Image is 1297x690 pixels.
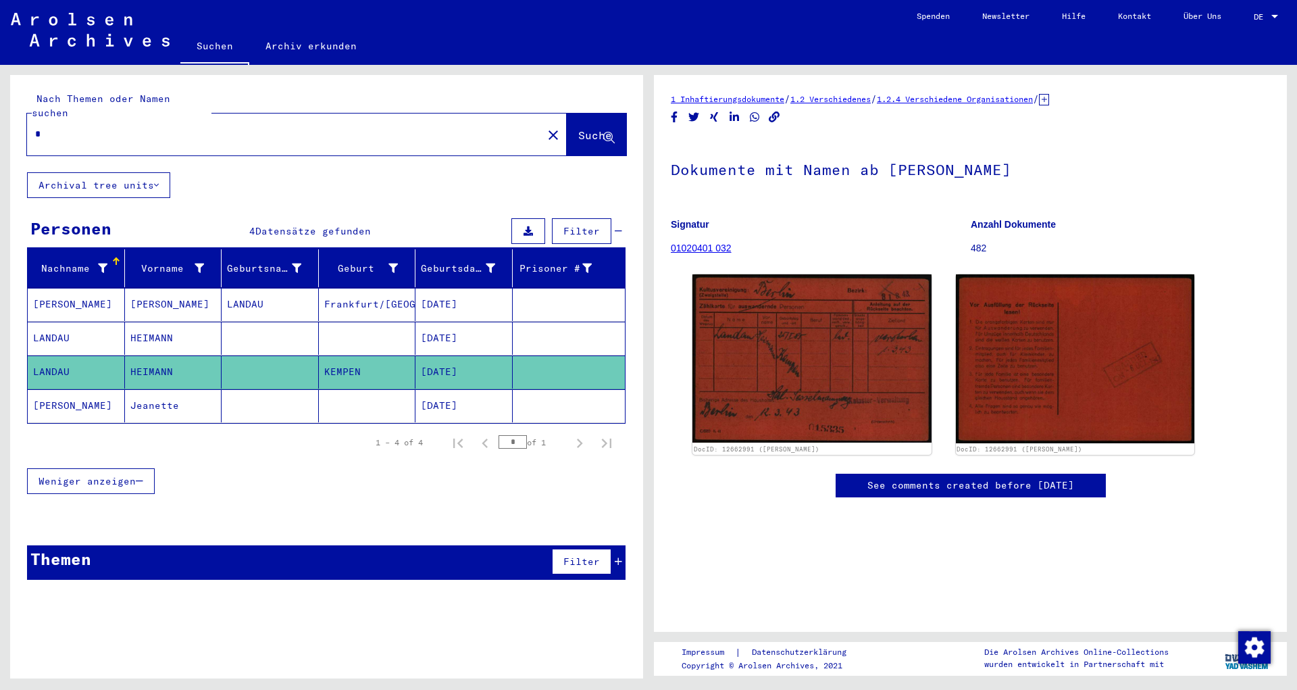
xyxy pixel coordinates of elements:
button: Share on Xing [707,109,721,126]
button: Last page [593,429,620,456]
a: DocID: 12662991 ([PERSON_NAME]) [957,445,1082,453]
div: Geburt‏ [324,257,415,279]
a: 01020401 032 [671,243,732,253]
div: Nachname [33,262,107,276]
button: Share on WhatsApp [748,109,762,126]
span: Filter [563,556,600,568]
div: Nachname [33,257,124,279]
a: See comments created before [DATE] [867,478,1074,493]
div: Themen [30,547,91,571]
mat-cell: KEMPEN [319,355,416,389]
span: / [871,93,877,105]
mat-cell: HEIMANN [125,322,222,355]
mat-cell: LANDAU [222,288,319,321]
mat-header-cell: Geburtsdatum [415,249,513,287]
img: Zustimmung ändern [1238,631,1271,664]
span: DE [1254,12,1269,22]
mat-header-cell: Vorname [125,249,222,287]
img: 002.jpg [956,274,1195,443]
span: Suche [578,128,612,142]
mat-cell: [DATE] [415,389,513,422]
button: Share on LinkedIn [728,109,742,126]
button: Filter [552,549,611,574]
a: 1.2 Verschiedenes [790,94,871,104]
span: / [1033,93,1039,105]
button: Clear [540,121,567,148]
div: Geburtsname [227,262,301,276]
p: 482 [971,241,1270,255]
button: Filter [552,218,611,244]
div: Geburtsdatum [421,262,495,276]
span: 4 [249,225,255,237]
mat-cell: Frankfurt/[GEOGRAPHIC_DATA] [319,288,416,321]
p: wurden entwickelt in Partnerschaft mit [984,658,1169,670]
div: Prisoner # [518,257,609,279]
mat-header-cell: Geburtsname [222,249,319,287]
button: Copy link [767,109,782,126]
button: First page [444,429,472,456]
div: Geburt‏ [324,262,399,276]
img: yv_logo.png [1222,641,1273,675]
mat-cell: LANDAU [28,355,125,389]
mat-cell: HEIMANN [125,355,222,389]
a: DocID: 12662991 ([PERSON_NAME]) [694,445,819,453]
button: Suche [567,114,626,155]
span: Filter [563,225,600,237]
mat-cell: [DATE] [415,288,513,321]
span: Weniger anzeigen [39,475,136,487]
div: Personen [30,216,111,241]
mat-cell: [DATE] [415,355,513,389]
mat-header-cell: Prisoner # [513,249,626,287]
mat-cell: [PERSON_NAME] [125,288,222,321]
a: Impressum [682,645,735,660]
button: Next page [566,429,593,456]
a: 1.2.4 Verschiedene Organisationen [877,94,1033,104]
b: Signatur [671,219,709,230]
p: Die Arolsen Archives Online-Collections [984,646,1169,658]
button: Share on Twitter [687,109,701,126]
button: Archival tree units [27,172,170,198]
mat-cell: LANDAU [28,322,125,355]
mat-cell: [PERSON_NAME] [28,288,125,321]
a: 1 Inhaftierungsdokumente [671,94,784,104]
img: 001.jpg [692,274,932,443]
div: Geburtsname [227,257,318,279]
mat-header-cell: Nachname [28,249,125,287]
span: / [784,93,790,105]
span: Datensätze gefunden [255,225,371,237]
mat-cell: [PERSON_NAME] [28,389,125,422]
mat-cell: Jeanette [125,389,222,422]
div: Vorname [130,262,205,276]
a: Suchen [180,30,249,65]
button: Weniger anzeigen [27,468,155,494]
div: Geburtsdatum [421,257,512,279]
button: Share on Facebook [667,109,682,126]
mat-header-cell: Geburt‏ [319,249,416,287]
div: 1 – 4 of 4 [376,437,423,449]
mat-cell: [DATE] [415,322,513,355]
img: Arolsen_neg.svg [11,13,170,47]
div: Prisoner # [518,262,592,276]
a: Archiv erkunden [249,30,373,62]
h1: Dokumente mit Namen ab [PERSON_NAME] [671,139,1270,198]
mat-label: Nach Themen oder Namen suchen [32,93,170,119]
div: of 1 [499,436,566,449]
button: Previous page [472,429,499,456]
div: Vorname [130,257,222,279]
a: Datenschutzerklärung [741,645,863,660]
b: Anzahl Dokumente [971,219,1056,230]
mat-icon: close [545,127,561,143]
div: | [682,645,863,660]
p: Copyright © Arolsen Archives, 2021 [682,660,863,672]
